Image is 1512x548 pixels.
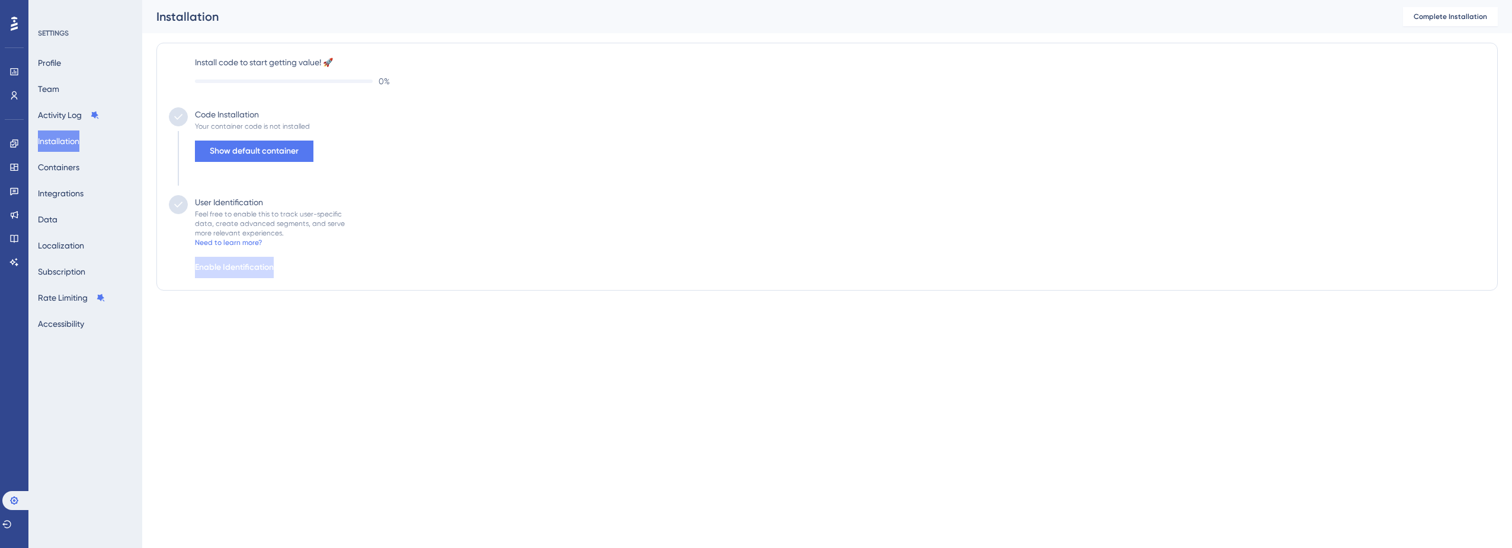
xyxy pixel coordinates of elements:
div: SETTINGS [38,28,134,38]
button: Show default container [195,141,313,162]
button: Integrations [38,183,84,204]
div: Code Installation [195,107,259,122]
button: Accessibility [38,313,84,334]
button: Installation [38,130,79,152]
button: Localization [38,235,84,256]
span: Complete Installation [1414,12,1487,21]
button: Enable Identification [195,257,274,278]
button: Profile [38,52,61,74]
div: User Identification [195,195,263,209]
span: 0 % [379,74,390,88]
button: Data [38,209,57,230]
button: Team [38,78,59,100]
div: Your container code is not installed [195,122,310,131]
div: Need to learn more? [195,238,262,247]
span: Show default container [210,144,299,158]
div: Feel free to enable this to track user-specific data, create advanced segments, and serve more re... [195,209,345,238]
button: Subscription [38,261,85,282]
button: Rate Limiting [38,287,105,308]
div: Installation [156,8,1373,25]
button: Containers [38,157,79,178]
span: Enable Identification [195,260,274,275]
button: Activity Log [38,104,100,126]
label: Install code to start getting value! 🚀 [195,55,1485,69]
button: Complete Installation [1403,7,1498,26]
